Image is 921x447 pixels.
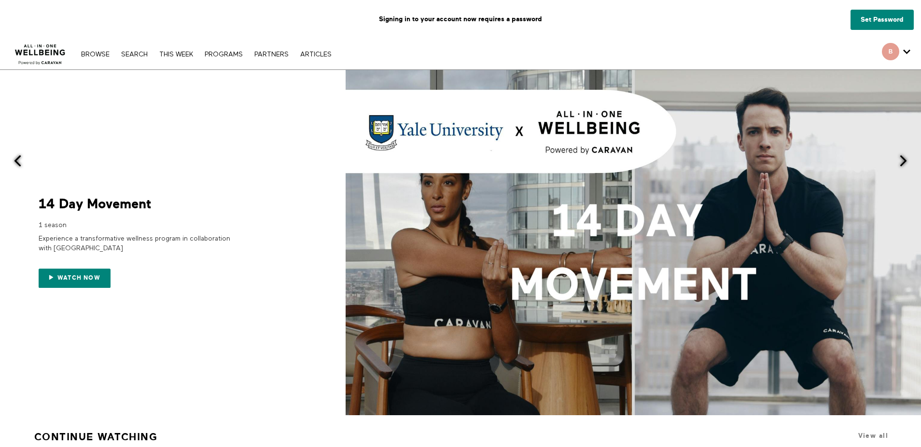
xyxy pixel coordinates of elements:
[295,51,336,58] a: ARTICLES
[7,7,914,31] p: Signing in to your account now requires a password
[250,51,293,58] a: PARTNERS
[116,51,153,58] a: Search
[76,49,336,59] nav: Primary
[34,427,158,447] a: Continue Watching
[200,51,248,58] a: PROGRAMS
[858,432,888,439] a: View all
[851,10,914,30] a: Set Password
[154,51,198,58] a: THIS WEEK
[875,39,918,69] div: Secondary
[76,51,114,58] a: Browse
[11,37,70,66] img: CARAVAN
